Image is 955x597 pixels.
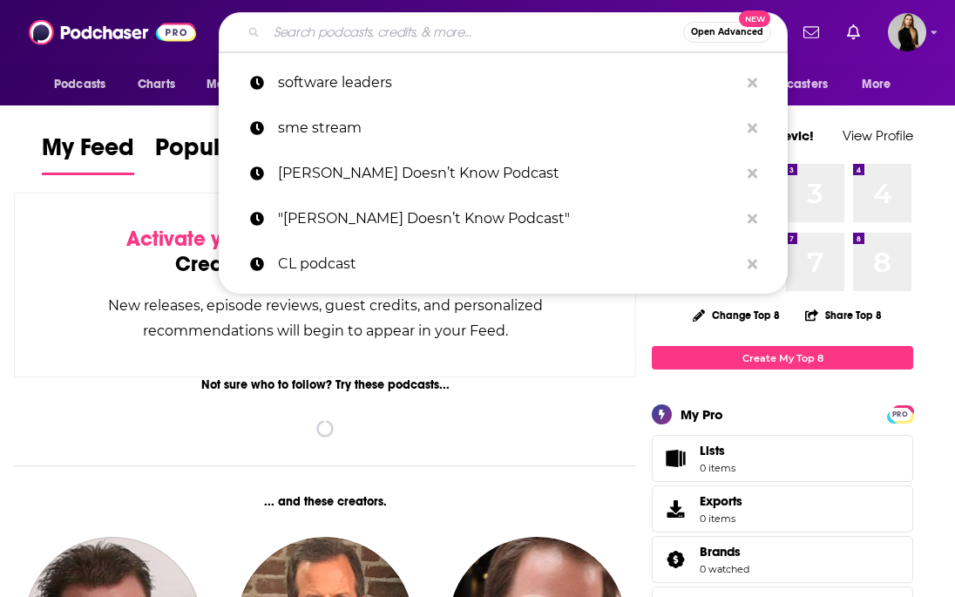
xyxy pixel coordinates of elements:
div: New releases, episode reviews, guest credits, and personalized recommendations will begin to appe... [102,293,548,343]
a: 0 watched [700,563,749,575]
a: Popular Feed [155,132,303,175]
span: Brands [700,544,741,560]
span: Logged in as editaivancevic [888,13,926,51]
p: sme stream [278,105,739,151]
span: My Feed [42,132,134,173]
div: Not sure who to follow? Try these podcasts... [14,377,636,392]
div: My Pro [681,406,723,423]
a: Charts [126,68,186,101]
span: More [862,72,891,97]
a: My Feed [42,132,134,175]
button: open menu [42,68,128,101]
span: New [739,10,770,27]
span: Open Advanced [691,28,763,37]
input: Search podcasts, credits, & more... [267,18,683,46]
a: "[PERSON_NAME] Doesn’t Know Podcast" [219,196,788,241]
span: Exports [700,493,742,509]
span: Exports [658,497,693,521]
p: CL podcast [278,241,739,287]
a: Show notifications dropdown [796,17,826,47]
span: Lists [658,446,693,471]
p: software leaders [278,60,739,105]
button: Show profile menu [888,13,926,51]
p: Hasan Minhaj Doesn’t Know Podcast [278,151,739,196]
span: Lists [700,443,725,458]
span: Charts [138,72,175,97]
a: sme stream [219,105,788,151]
a: [PERSON_NAME] Doesn’t Know Podcast [219,151,788,196]
span: PRO [890,408,911,421]
span: Popular Feed [155,132,303,173]
span: 0 items [700,462,735,474]
span: Lists [700,443,735,458]
span: Activate your Feed [126,226,305,252]
span: Monitoring [207,72,268,97]
a: Create My Top 8 [652,346,913,370]
button: open menu [194,68,291,101]
a: Brands [658,547,693,572]
img: User Profile [888,13,926,51]
div: Search podcasts, credits, & more... [219,12,788,52]
p: "Hasan Minhaj Doesn’t Know Podcast" [278,196,739,241]
a: View Profile [843,127,913,144]
a: Show notifications dropdown [840,17,867,47]
img: Podchaser - Follow, Share and Rate Podcasts [29,16,196,49]
a: software leaders [219,60,788,105]
span: Brands [652,536,913,583]
a: PRO [890,407,911,420]
div: by following Podcasts, Creators, Lists, and other Users! [102,227,548,277]
span: Podcasts [54,72,105,97]
button: Change Top 8 [682,304,790,326]
a: Lists [652,435,913,482]
a: Exports [652,485,913,533]
span: 0 items [700,512,742,525]
button: open menu [850,68,913,101]
div: ... and these creators. [14,494,636,509]
a: Brands [700,544,749,560]
button: Open AdvancedNew [683,22,771,43]
a: CL podcast [219,241,788,287]
button: open menu [733,68,853,101]
button: Share Top 8 [804,298,883,332]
